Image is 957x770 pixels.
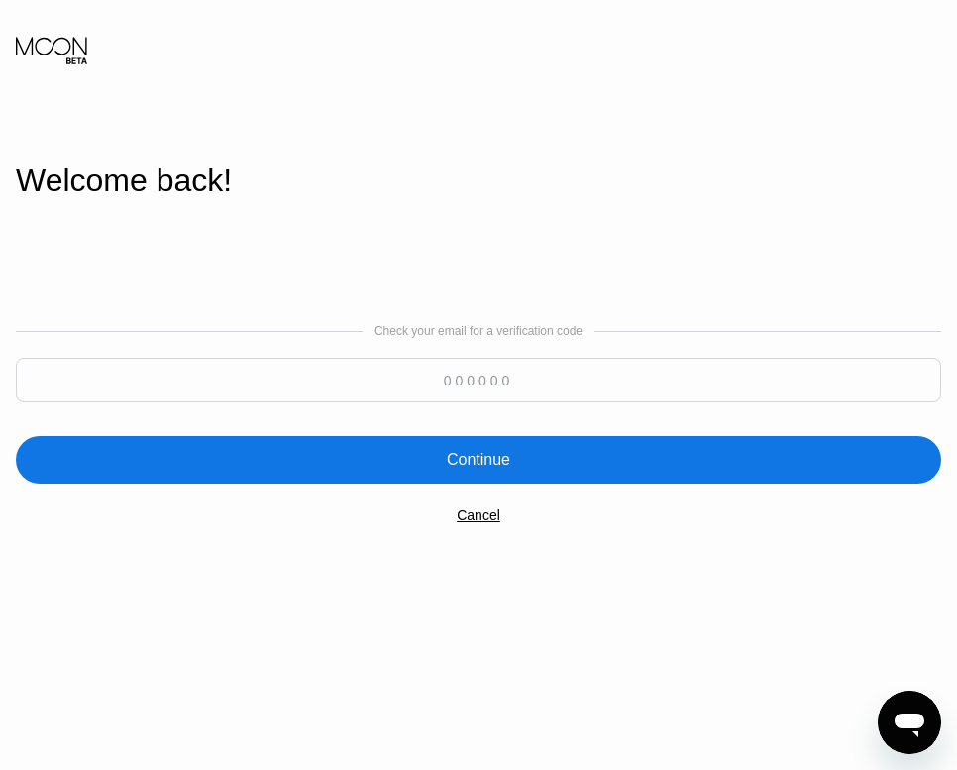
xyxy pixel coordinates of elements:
input: 000000 [16,358,941,402]
div: Cancel [457,507,500,523]
div: Continue [447,450,510,470]
div: Welcome back! [16,163,941,199]
div: Check your email for a verification code [374,324,583,338]
div: Continue [16,436,941,484]
iframe: Button to launch messaging window [878,691,941,754]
